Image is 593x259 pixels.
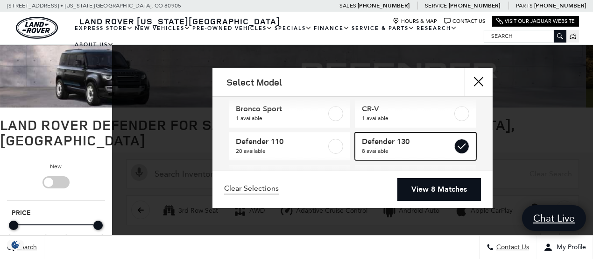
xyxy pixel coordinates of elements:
img: Land Rover [16,17,58,39]
span: Discovery [362,170,453,179]
input: Minimum [9,234,47,246]
span: Contact Us [494,244,529,252]
div: Minimum Price [9,221,18,230]
span: 1 available [362,114,453,123]
a: Chat Live [522,205,586,231]
span: Defender 90 [236,170,327,179]
nav: Main Navigation [74,20,484,53]
a: Specials [274,20,313,36]
a: Hours & Map [393,18,437,25]
a: Land Rover [US_STATE][GEOGRAPHIC_DATA] [74,15,286,27]
section: Click to Open Cookie Consent Modal [5,240,26,250]
span: Chat Live [529,212,579,224]
a: View 8 Matches [397,178,481,201]
span: 20 available [236,146,327,156]
span: Bronco Sport [236,104,327,114]
div: Filter by Vehicle Type [7,162,105,200]
h2: Select Model [226,77,282,87]
span: 8 available [362,146,453,156]
span: CR-V [362,104,453,114]
label: New [50,162,62,171]
div: Price [9,217,103,246]
div: Maximum Price [93,221,103,230]
button: close [465,68,493,96]
a: Defender 901 available [229,165,350,193]
span: My Profile [553,244,586,252]
a: Service & Parts [351,20,416,36]
span: Defender 110 [236,137,327,146]
a: Finance [313,20,351,36]
a: Research [416,20,458,36]
a: Pre-Owned Vehicles [191,20,274,36]
a: [PHONE_NUMBER] [358,2,409,9]
span: Parts [516,2,533,9]
a: EXPRESS STORE [74,20,134,36]
a: CR-V1 available [355,100,476,128]
h5: Price [12,209,100,217]
a: Bronco Sport1 available [229,100,350,128]
a: land-rover [16,17,58,39]
img: Opt-Out Icon [5,240,26,250]
a: Contact Us [444,18,485,25]
a: About Us [74,36,115,53]
input: Search [484,30,566,42]
a: [STREET_ADDRESS] • [US_STATE][GEOGRAPHIC_DATA], CO 80905 [7,2,181,9]
a: Discovery5 available [355,165,476,193]
span: 1 available [236,114,327,123]
span: Defender 130 [362,137,453,146]
a: [PHONE_NUMBER] [449,2,501,9]
a: New Vehicles [134,20,191,36]
span: Service [425,2,447,9]
a: Visit Our Jaguar Website [496,18,575,25]
button: Open user profile menu [537,236,593,259]
a: Defender 1308 available [355,132,476,160]
span: Land Rover [US_STATE][GEOGRAPHIC_DATA] [79,15,280,27]
span: Sales [339,2,356,9]
input: Maximum [65,234,103,246]
a: Defender 11020 available [229,132,350,160]
a: Clear Selections [224,184,279,195]
a: [PHONE_NUMBER] [534,2,586,9]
